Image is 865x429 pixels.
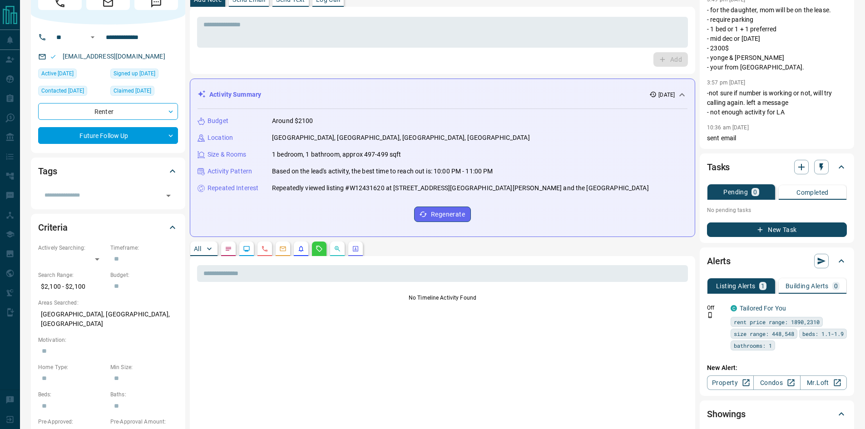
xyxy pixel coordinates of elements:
svg: Requests [316,245,323,252]
h2: Tasks [707,160,730,174]
p: -not sure if number is working or not, will try calling again. left a message - not enough activi... [707,89,847,117]
p: No pending tasks [707,203,847,217]
p: Completed [796,189,829,196]
button: Open [87,32,98,43]
div: Alerts [707,250,847,272]
p: All [194,246,201,252]
a: Mr.Loft [800,375,847,390]
span: Contacted [DATE] [41,86,84,95]
div: Tags [38,160,178,182]
div: Activity Summary[DATE] [198,86,687,103]
p: Areas Searched: [38,299,178,307]
p: [DATE] [658,91,675,99]
svg: Push Notification Only [707,312,713,318]
a: Property [707,375,754,390]
h2: Tags [38,164,57,178]
p: - for the daughter, mom will be on the lease. - require parking - 1 bed or 1 + 1 preferred - mid ... [707,5,847,72]
span: size range: 448,548 [734,329,794,338]
span: Active [DATE] [41,69,74,78]
p: 1 bedroom, 1 bathroom, approx 497-499 sqft [272,150,401,159]
a: Condos [753,375,800,390]
div: Sat Oct 11 2025 [110,86,178,99]
div: Fri Oct 10 2025 [38,69,106,81]
span: beds: 1.1-1.9 [802,329,844,338]
p: Building Alerts [786,283,829,289]
p: Off [707,304,725,312]
p: No Timeline Activity Found [197,294,688,302]
p: Size & Rooms [208,150,247,159]
p: Motivation: [38,336,178,344]
span: rent price range: 1890,2310 [734,317,820,326]
p: Pending [723,189,748,195]
p: 1 [761,283,765,289]
p: sent email [707,133,847,143]
svg: Email Valid [50,54,56,60]
p: Location [208,133,233,143]
button: New Task [707,222,847,237]
p: Listing Alerts [716,283,756,289]
button: Open [162,189,175,202]
p: Activity Pattern [208,167,252,176]
svg: Notes [225,245,232,252]
p: Budget: [110,271,178,279]
svg: Opportunities [334,245,341,252]
p: Based on the lead's activity, the best time to reach out is: 10:00 PM - 11:00 PM [272,167,493,176]
p: 3:57 pm [DATE] [707,79,746,86]
p: Pre-Approval Amount: [110,418,178,426]
p: Min Size: [110,363,178,371]
svg: Calls [261,245,268,252]
svg: Emails [279,245,287,252]
svg: Listing Alerts [297,245,305,252]
span: bathrooms: 1 [734,341,772,350]
p: 0 [834,283,838,289]
p: Budget [208,116,228,126]
button: Regenerate [414,207,471,222]
svg: Lead Browsing Activity [243,245,250,252]
p: Repeatedly viewed listing #W12431620 at [STREET_ADDRESS][GEOGRAPHIC_DATA][PERSON_NAME] and the [G... [272,183,649,193]
p: Repeated Interest [208,183,258,193]
span: Claimed [DATE] [114,86,151,95]
a: Tailored For You [740,305,786,312]
p: $2,100 - $2,100 [38,279,106,294]
div: Tue Jan 25 2022 [110,69,178,81]
p: Search Range: [38,271,106,279]
div: Renter [38,103,178,120]
p: Home Type: [38,363,106,371]
p: Timeframe: [110,244,178,252]
p: Around $2100 [272,116,313,126]
span: Signed up [DATE] [114,69,155,78]
div: Tasks [707,156,847,178]
h2: Criteria [38,220,68,235]
p: New Alert: [707,363,847,373]
p: Activity Summary [209,90,261,99]
p: Pre-Approved: [38,418,106,426]
svg: Agent Actions [352,245,359,252]
p: 10:36 am [DATE] [707,124,749,131]
a: [EMAIL_ADDRESS][DOMAIN_NAME] [63,53,165,60]
p: [GEOGRAPHIC_DATA], [GEOGRAPHIC_DATA], [GEOGRAPHIC_DATA] [38,307,178,331]
div: Showings [707,403,847,425]
h2: Alerts [707,254,731,268]
p: [GEOGRAPHIC_DATA], [GEOGRAPHIC_DATA], [GEOGRAPHIC_DATA], [GEOGRAPHIC_DATA] [272,133,530,143]
div: Criteria [38,217,178,238]
div: Sat Oct 11 2025 [38,86,106,99]
div: Future Follow Up [38,127,178,144]
div: condos.ca [731,305,737,311]
p: Baths: [110,390,178,399]
p: Actively Searching: [38,244,106,252]
p: Beds: [38,390,106,399]
p: 0 [753,189,757,195]
h2: Showings [707,407,746,421]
